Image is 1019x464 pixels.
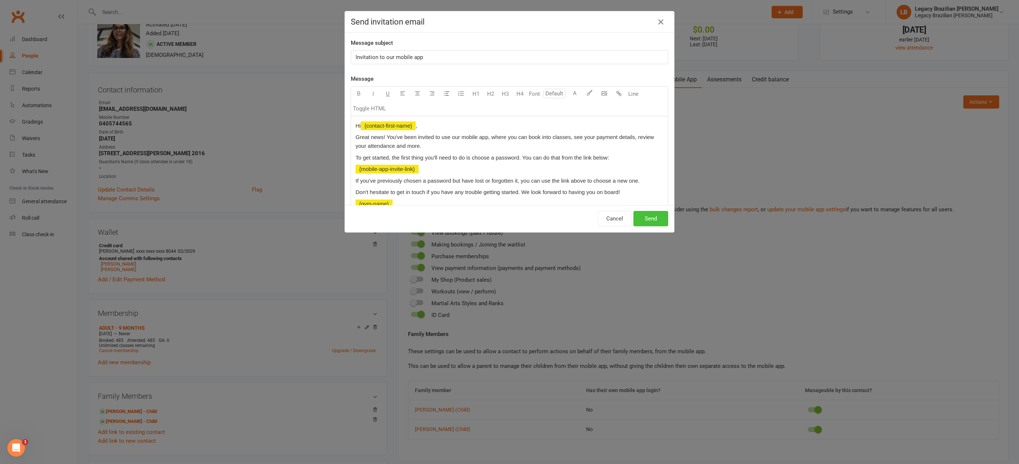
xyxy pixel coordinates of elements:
[655,16,667,28] button: Close
[512,87,527,101] button: H4
[416,123,417,129] span: ,
[567,87,582,101] button: A
[351,39,393,47] label: Message subject
[22,439,28,445] span: 1
[483,87,498,101] button: H2
[598,211,632,226] button: Cancel
[351,74,374,83] label: Message
[356,134,655,149] span: Great news! You've been invited to use our mobile app, where you can book into classes, see your ...
[356,189,620,195] span: Don't hesitate to get in touch if you have any trouble getting started. We look forward to having...
[626,87,641,101] button: Line
[356,178,640,184] span: If you've previously chosen a password but have lost or forgotten it, you can use the link above ...
[7,439,25,457] iframe: Intercom live chat
[351,17,668,26] h4: Send invitation email
[380,87,395,101] button: U
[498,87,512,101] button: H3
[356,123,361,129] span: Hi
[356,54,423,61] span: Invitation to our mobile app
[351,101,388,116] button: Toggle HTML
[356,154,609,161] span: To get started, the first thing you'll need to do is choose a password. You can do that from the ...
[468,87,483,101] button: H1
[386,91,390,97] span: U
[527,87,542,101] button: Font
[633,211,668,226] button: Send
[544,89,566,98] input: Default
